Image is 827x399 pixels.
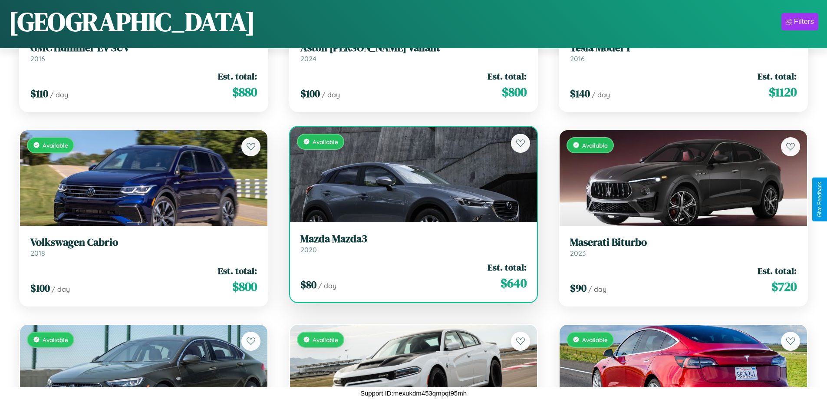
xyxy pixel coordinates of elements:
span: Est. total: [758,70,797,82]
span: / day [592,90,610,99]
div: Filters [794,17,814,26]
span: $ 100 [300,86,320,101]
h3: Tesla Model Y [570,42,797,54]
span: $ 880 [232,83,257,101]
div: Give Feedback [817,182,823,217]
span: Est. total: [218,70,257,82]
a: GMC Hummer EV SUV2016 [30,42,257,63]
span: 2020 [300,245,317,254]
span: $ 720 [771,278,797,295]
span: / day [52,285,70,293]
span: 2016 [570,54,585,63]
span: / day [322,90,340,99]
span: Available [43,142,68,149]
span: Available [582,336,608,343]
h3: Mazda Mazda3 [300,233,527,245]
h3: Aston [PERSON_NAME] Valiant [300,42,527,54]
span: / day [318,281,336,290]
p: Support ID: mexukdm453qmpqt95mh [360,387,467,399]
span: 2016 [30,54,45,63]
span: Est. total: [758,264,797,277]
span: $ 800 [502,83,527,101]
span: $ 140 [570,86,590,101]
span: / day [50,90,68,99]
span: Available [582,142,608,149]
span: Est. total: [488,261,527,274]
span: 2018 [30,249,45,257]
span: $ 80 [300,277,316,292]
h3: GMC Hummer EV SUV [30,42,257,54]
span: Available [43,336,68,343]
span: $ 800 [232,278,257,295]
span: $ 640 [501,274,527,292]
span: 2023 [570,249,586,257]
span: Available [313,138,338,145]
h1: [GEOGRAPHIC_DATA] [9,4,255,40]
span: $ 110 [30,86,48,101]
a: Maserati Biturbo2023 [570,236,797,257]
a: Tesla Model Y2016 [570,42,797,63]
h3: Maserati Biturbo [570,236,797,249]
span: $ 1120 [769,83,797,101]
span: / day [588,285,606,293]
span: Available [313,336,338,343]
h3: Volkswagen Cabrio [30,236,257,249]
span: Est. total: [218,264,257,277]
span: 2024 [300,54,316,63]
button: Filters [781,13,818,30]
span: $ 100 [30,281,50,295]
a: Aston [PERSON_NAME] Valiant2024 [300,42,527,63]
span: $ 90 [570,281,586,295]
a: Volkswagen Cabrio2018 [30,236,257,257]
span: Est. total: [488,70,527,82]
a: Mazda Mazda32020 [300,233,527,254]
